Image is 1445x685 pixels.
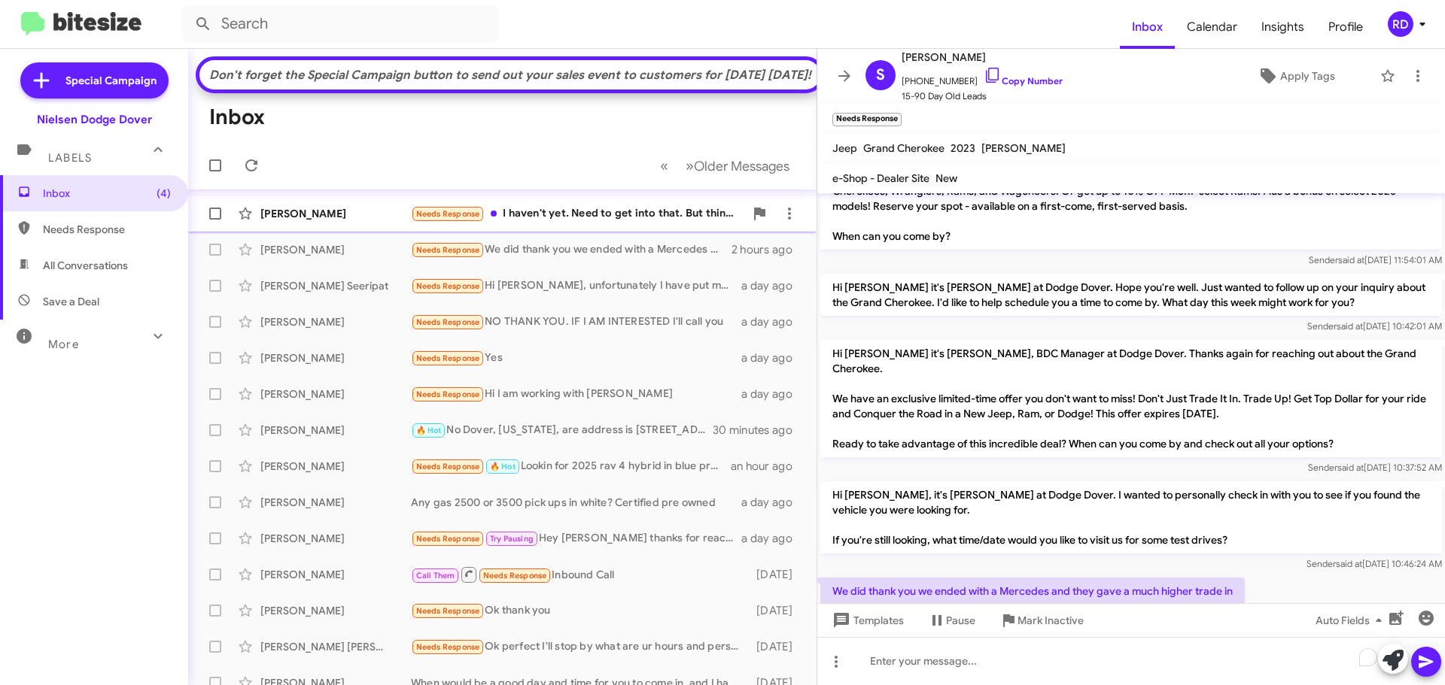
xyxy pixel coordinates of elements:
[832,171,929,185] span: e-Shop - Dealer Site
[1316,607,1388,634] span: Auto Fields
[416,462,480,471] span: Needs Response
[694,158,789,174] span: Older Messages
[411,495,741,510] div: Any gas 2500 or 3500 pick ups in white? Certified pre owned
[951,141,975,155] span: 2023
[984,75,1063,86] a: Copy Number
[1307,558,1442,569] span: Sender [DATE] 10:46:24 AM
[411,530,741,547] div: Hey [PERSON_NAME] thanks for reaching out ... the Grand Cherokee is no longer an option for me .....
[157,186,171,201] span: (4)
[651,150,677,181] button: Previous
[20,62,169,99] a: Special Campaign
[1337,320,1363,332] span: said at
[48,338,79,351] span: More
[411,386,741,403] div: Hi I am working with [PERSON_NAME]
[1120,5,1175,49] a: Inbox
[43,258,128,273] span: All Conversations
[416,534,480,544] span: Needs Response
[416,209,480,219] span: Needs Response
[411,241,732,259] div: We did thank you we ended with a Mercedes and they gave a much higher trade in
[981,141,1066,155] span: [PERSON_NAME]
[416,389,480,399] span: Needs Response
[1337,462,1364,473] span: said at
[935,171,957,185] span: New
[411,638,749,656] div: Ok perfect I'll stop by what are ur hours and person to talk
[260,423,411,438] div: [PERSON_NAME]
[260,495,411,510] div: [PERSON_NAME]
[731,459,805,474] div: an hour ago
[490,534,534,544] span: Try Pausing
[741,531,805,546] div: a day ago
[260,206,411,221] div: [PERSON_NAME]
[832,141,857,155] span: Jeep
[1304,607,1400,634] button: Auto Fields
[209,105,265,129] h1: Inbox
[876,63,885,87] span: S
[48,151,92,165] span: Labels
[416,281,480,291] span: Needs Response
[832,113,902,126] small: Needs Response
[946,607,975,634] span: Pause
[411,458,731,475] div: Lookin for 2025 rav 4 hybrid in blue premium
[749,603,805,618] div: [DATE]
[714,423,805,438] div: 30 minutes ago
[483,571,547,580] span: Needs Response
[260,603,411,618] div: [PERSON_NAME]
[1218,62,1373,89] button: Apply Tags
[1338,254,1364,265] span: said at
[1249,5,1316,49] a: Insights
[1280,62,1335,89] span: Apply Tags
[820,340,1442,457] p: Hi [PERSON_NAME] it's [PERSON_NAME], BDC Manager at Dodge Dover. Thanks again for reaching out ab...
[820,481,1442,553] p: Hi [PERSON_NAME], it's [PERSON_NAME] at Dodge Dover. I wanted to personally check in with you to ...
[1388,11,1413,37] div: RD
[416,642,480,652] span: Needs Response
[987,607,1096,634] button: Mark Inactive
[732,242,805,257] div: 2 hours ago
[829,607,904,634] span: Templates
[260,567,411,582] div: [PERSON_NAME]
[1309,254,1442,265] span: Sender [DATE] 11:54:01 AM
[916,607,987,634] button: Pause
[1375,11,1428,37] button: RD
[43,186,171,201] span: Inbox
[749,567,805,582] div: [DATE]
[863,141,945,155] span: Grand Cherokee
[43,222,171,237] span: Needs Response
[260,386,411,402] div: [PERSON_NAME]
[902,89,1063,104] span: 15-90 Day Old Leads
[902,48,1063,66] span: [PERSON_NAME]
[902,66,1063,89] span: [PHONE_NUMBER]
[490,462,516,471] span: 🔥 Hot
[741,314,805,329] div: a day ago
[416,245,480,255] span: Needs Response
[260,242,411,257] div: [PERSON_NAME]
[741,278,805,293] div: a day ago
[817,637,1445,685] div: To enrich screen reader interactions, please activate Accessibility in Grammarly extension settings
[741,350,805,365] div: a day ago
[1175,5,1249,49] a: Calendar
[652,150,799,181] nav: Page navigation example
[1316,5,1375,49] a: Profile
[416,571,455,580] span: Call Them
[182,6,498,42] input: Search
[43,294,99,309] span: Save a Deal
[820,577,1245,605] p: We did thank you we ended with a Mercedes and they gave a much higher trade in
[416,353,480,363] span: Needs Response
[411,205,744,223] div: I haven't yet. Need to get into that. But thinking of used rather than another lease.
[416,606,480,616] span: Needs Response
[749,639,805,654] div: [DATE]
[820,274,1442,316] p: Hi [PERSON_NAME] it's [PERSON_NAME] at Dodge Dover. Hope you're well. Just wanted to follow up on...
[411,602,749,620] div: Ok thank you
[260,278,411,293] div: [PERSON_NAME] Seeripat
[65,73,157,88] span: Special Campaign
[416,317,480,327] span: Needs Response
[260,531,411,546] div: [PERSON_NAME]
[416,426,442,435] span: 🔥 Hot
[37,112,152,127] div: Nielsen Dodge Dover
[817,607,916,634] button: Templates
[1308,462,1442,473] span: Sender [DATE] 10:37:52 AM
[1018,607,1084,634] span: Mark Inactive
